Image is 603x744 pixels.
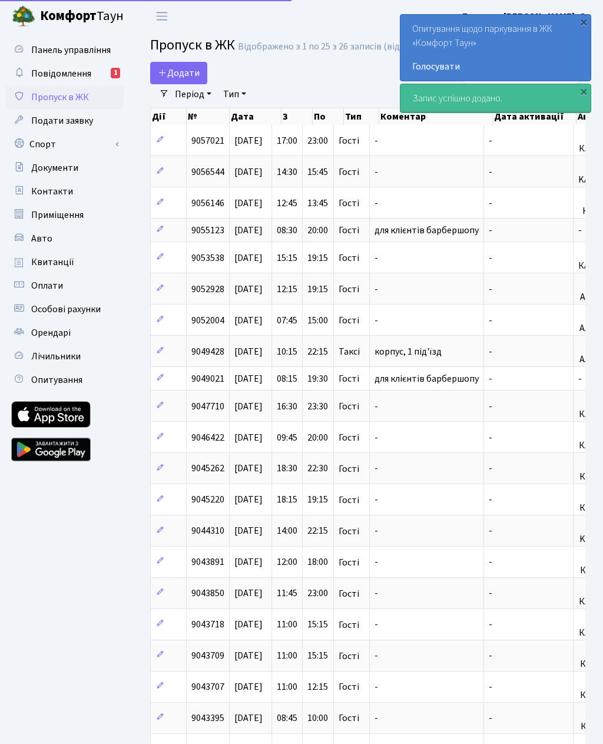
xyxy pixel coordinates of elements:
[375,431,378,444] span: -
[277,345,297,358] span: 10:15
[489,314,492,327] span: -
[339,713,359,723] span: Гості
[307,283,328,296] span: 19:15
[234,462,263,475] span: [DATE]
[31,67,91,80] span: Повідомлення
[40,6,124,27] span: Таун
[191,619,224,631] span: 9043718
[277,650,297,663] span: 11:00
[277,252,297,264] span: 15:15
[339,558,359,567] span: Гості
[375,587,378,600] span: -
[191,650,224,663] span: 9043709
[344,108,379,125] th: Тип
[277,372,297,385] span: 08:15
[339,347,360,356] span: Таксі
[6,227,124,250] a: Авто
[489,587,492,600] span: -
[489,283,492,296] span: -
[31,185,73,198] span: Контакти
[277,166,297,178] span: 14:30
[111,68,120,78] div: 1
[234,283,263,296] span: [DATE]
[489,134,492,147] span: -
[230,108,282,125] th: Дата
[277,462,297,475] span: 18:30
[191,712,224,725] span: 9043395
[339,136,359,146] span: Гості
[31,279,63,292] span: Оплати
[375,400,378,413] span: -
[6,85,124,109] a: Пропуск в ЖК
[31,232,52,245] span: Авто
[191,166,224,178] span: 9056544
[277,680,297,693] span: 11:00
[191,587,224,600] span: 9043850
[307,252,328,264] span: 19:15
[307,525,328,538] span: 22:15
[339,495,359,505] span: Гості
[578,224,582,237] span: -
[307,345,328,358] span: 22:15
[307,462,328,475] span: 22:30
[307,431,328,444] span: 20:00
[307,650,328,663] span: 15:15
[307,680,328,693] span: 12:15
[339,652,359,661] span: Гості
[339,199,359,208] span: Гості
[31,350,81,363] span: Лічильники
[489,619,492,631] span: -
[6,38,124,62] a: Панель управління
[234,166,263,178] span: [DATE]
[578,16,589,28] div: ×
[6,156,124,180] a: Документи
[307,372,328,385] span: 19:30
[277,619,297,631] span: 11:00
[375,283,378,296] span: -
[170,84,216,104] a: Період
[277,283,297,296] span: 12:15
[307,314,328,327] span: 15:00
[489,252,492,264] span: -
[191,431,224,444] span: 9046422
[191,680,224,693] span: 9043707
[375,525,378,538] span: -
[400,15,591,81] div: Опитування щодо паркування в ЖК «Комфорт Таун»
[31,114,93,127] span: Подати заявку
[307,134,328,147] span: 23:00
[307,224,328,237] span: 20:00
[375,345,442,358] span: корпус, 1 під'їзд
[234,252,263,264] span: [DATE]
[277,494,297,507] span: 18:15
[339,433,359,442] span: Гості
[218,84,251,104] a: Тип
[191,372,224,385] span: 9049021
[489,197,492,210] span: -
[375,372,479,385] span: для клієнтів барбершопу
[151,108,187,125] th: Дії
[307,712,328,725] span: 10:00
[375,252,378,264] span: -
[277,587,297,600] span: 11:45
[234,712,263,725] span: [DATE]
[31,91,89,104] span: Пропуск в ЖК
[234,314,263,327] span: [DATE]
[339,167,359,177] span: Гості
[307,197,328,210] span: 13:45
[339,589,359,598] span: Гості
[40,6,97,25] b: Комфорт
[412,59,579,74] a: Голосувати
[578,372,582,385] span: -
[277,400,297,413] span: 16:30
[191,525,224,538] span: 9044310
[375,556,378,569] span: -
[234,197,263,210] span: [DATE]
[375,494,378,507] span: -
[307,619,328,631] span: 15:15
[339,316,359,325] span: Гості
[31,303,101,316] span: Особові рахунки
[375,680,378,693] span: -
[489,345,492,358] span: -
[489,712,492,725] span: -
[375,650,378,663] span: -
